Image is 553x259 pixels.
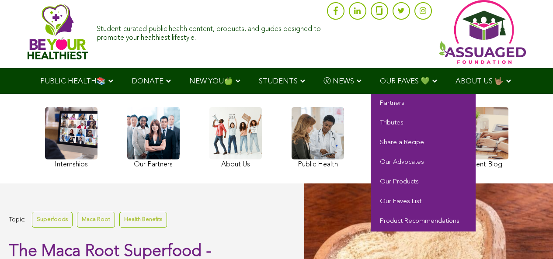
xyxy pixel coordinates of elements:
a: Superfoods [32,212,73,227]
a: Tributes [371,114,476,133]
span: STUDENTS [259,78,298,85]
span: OUR FAVES 💚 [380,78,430,85]
span: PUBLIC HEALTH📚 [40,78,106,85]
div: Navigation Menu [28,68,526,94]
a: Product Recommendations [371,212,476,231]
span: ABOUT US 🤟🏽 [456,78,504,85]
a: Our Faves List [371,192,476,212]
img: Assuaged [28,4,88,59]
span: Topic: [9,214,25,226]
a: Partners [371,94,476,114]
img: glassdoor [376,6,382,15]
div: Student-curated public health content, products, and guides designed to promote your healthiest l... [97,21,322,42]
span: NEW YOU🍏 [189,78,233,85]
iframe: Chat Widget [509,217,553,259]
span: DONATE [132,78,163,85]
a: Health Benefits [119,212,167,227]
a: Our Products [371,173,476,192]
a: Our Advocates [371,153,476,173]
a: Share a Recipe [371,133,476,153]
span: Ⓥ NEWS [323,78,354,85]
a: Maca Root [77,212,115,227]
